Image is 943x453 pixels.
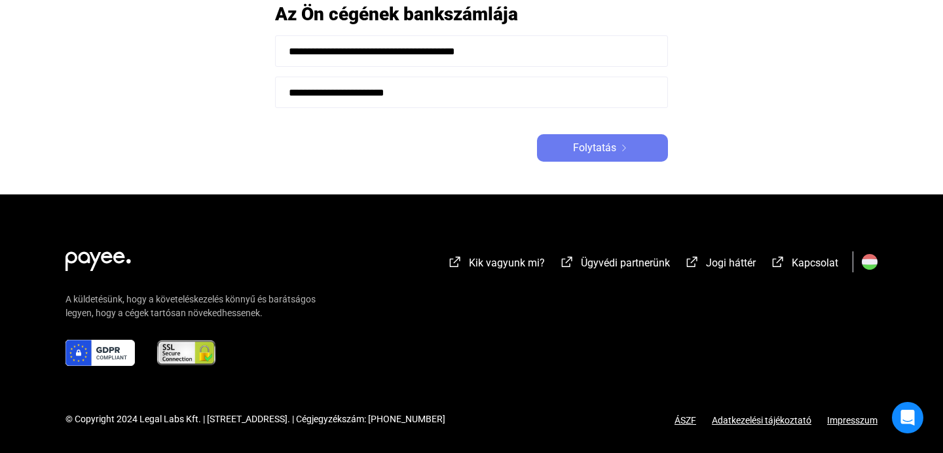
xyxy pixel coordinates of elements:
a: Impresszum [827,415,878,426]
img: external-link-white [770,255,786,268]
img: white-payee-white-dot.svg [65,244,131,271]
img: arrow-right-white [616,145,632,151]
img: gdpr [65,340,135,366]
div: © Copyright 2024 Legal Labs Kft. | [STREET_ADDRESS]. | Cégjegyzékszám: [PHONE_NUMBER] [65,412,445,426]
img: external-link-white [447,255,463,268]
h2: Az Ön cégének bankszámlája [275,3,668,26]
img: ssl [156,340,217,366]
a: external-link-whiteKapcsolat [770,259,838,271]
img: external-link-white [684,255,700,268]
img: HU.svg [862,254,878,270]
span: Kik vagyunk mi? [469,257,545,269]
button: Folytatásarrow-right-white [537,134,668,162]
span: Jogi háttér [706,257,756,269]
a: external-link-whiteKik vagyunk mi? [447,259,545,271]
span: Kapcsolat [792,257,838,269]
a: Adatkezelési tájékoztató [696,415,827,426]
a: external-link-whiteJogi háttér [684,259,756,271]
img: external-link-white [559,255,575,268]
a: ÁSZF [675,415,696,426]
div: Open Intercom Messenger [892,402,923,433]
span: Ügyvédi partnerünk [581,257,670,269]
a: external-link-whiteÜgyvédi partnerünk [559,259,670,271]
span: Folytatás [573,140,616,156]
